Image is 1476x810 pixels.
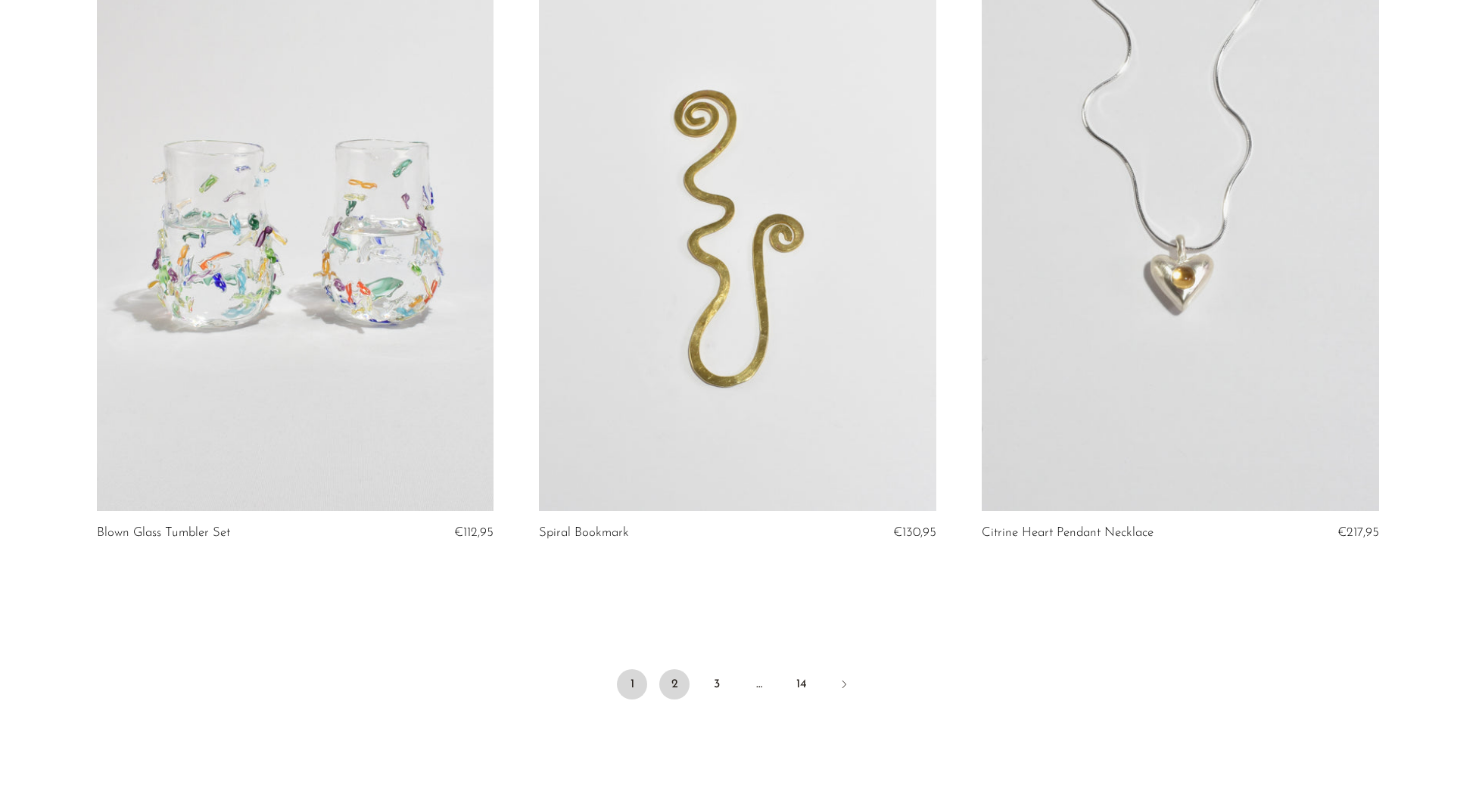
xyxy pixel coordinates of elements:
span: €112,95 [454,526,494,539]
a: Spiral Bookmark [539,526,629,540]
a: Blown Glass Tumbler Set [97,526,230,540]
span: €130,95 [893,526,936,539]
a: 3 [702,669,732,699]
span: … [744,669,774,699]
a: 2 [659,669,690,699]
a: Next [829,669,859,703]
a: 14 [786,669,817,699]
span: €217,95 [1337,526,1379,539]
span: 1 [617,669,647,699]
a: Citrine Heart Pendant Necklace [982,526,1154,540]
